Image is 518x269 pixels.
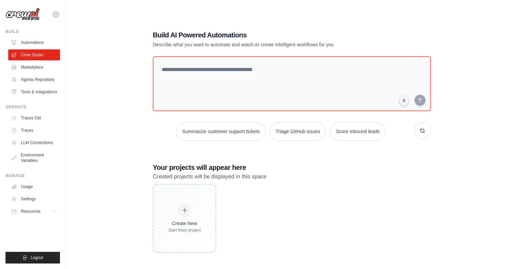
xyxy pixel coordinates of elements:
div: Operate [5,104,60,110]
p: Created projects will be displayed in this space [153,172,431,181]
a: Tools & Integrations [8,86,60,97]
p: Describe what you want to automate and watch AI create intelligent workflows for you [153,41,383,48]
button: Logout [5,252,60,264]
a: Traces Old [8,113,60,124]
div: Start fresh project [168,227,201,233]
button: Triage GitHub issues [270,122,326,141]
h1: Build AI Powered Automations [153,30,383,40]
span: Logout [30,255,43,260]
a: Settings [8,194,60,204]
span: Resources [21,209,40,214]
a: Traces [8,125,60,136]
a: LLM Connections [8,137,60,148]
a: Automations [8,37,60,48]
a: Crew Studio [8,49,60,60]
button: Get new suggestions [414,122,431,139]
div: Create New [168,220,201,227]
a: Agents Repository [8,74,60,85]
a: Marketplace [8,62,60,73]
img: Logo [5,8,40,21]
button: Score inbound leads [330,122,385,141]
h3: Your projects will appear here [153,163,431,172]
a: Environment Variables [8,150,60,166]
div: Build [5,29,60,34]
button: Click to speak your automation idea [399,95,409,106]
button: Summarize customer support tickets [176,122,266,141]
a: Usage [8,181,60,192]
button: Resources [8,206,60,217]
div: Manage [5,173,60,178]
